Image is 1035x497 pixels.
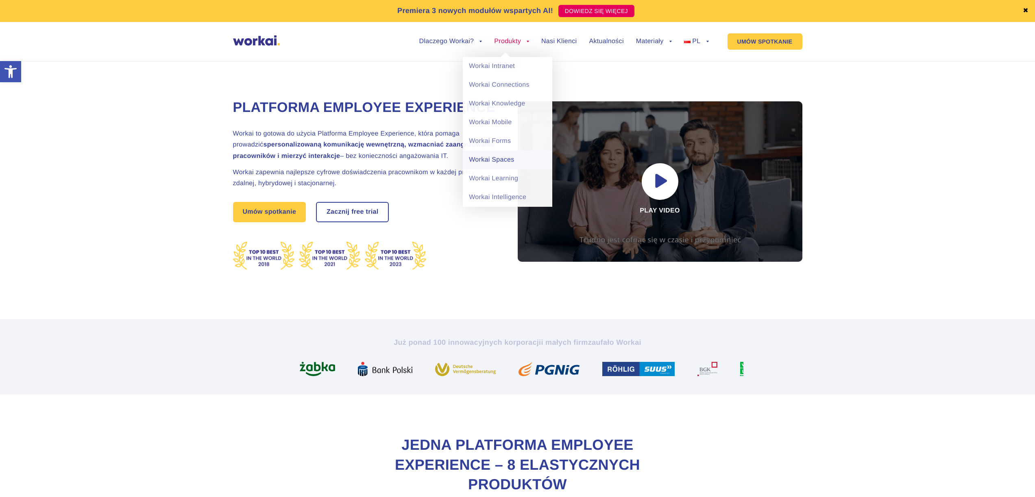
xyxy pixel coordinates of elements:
[463,57,552,76] a: Workai Intranet
[589,38,623,45] a: Aktualności
[728,33,802,50] a: UMÓW SPOTKANIE
[355,435,680,495] h2: Jedna Platforma Employee Experience – 8 elastycznych produktów
[463,169,552,188] a: Workai Learning
[494,38,529,45] a: Produkty
[463,188,552,207] a: Workai Intelligence
[558,5,634,17] a: DOWIEDZ SIĘ WIĘCEJ
[397,5,553,16] p: Premiera 3 nowych modułów wspartych AI!
[463,151,552,169] a: Workai Spaces
[541,338,588,346] i: i małych firm
[233,128,497,162] h2: Workai to gotowa do użycia Platforma Employee Experience, która pomaga prowadzić – bez koniecznoś...
[463,76,552,94] a: Workai Connections
[636,38,672,45] a: Materiały
[463,113,552,132] a: Workai Mobile
[233,99,497,117] h1: Platforma Employee Experience
[541,38,577,45] a: Nasi Klienci
[1023,8,1028,14] a: ✖
[518,101,802,262] div: Play video
[233,141,495,159] strong: spersonalizowaną komunikację wewnętrzną, wzmacniać zaangażowanie pracowników i mierzyć interakcje
[317,203,388,221] a: Zacznij free trial
[692,38,700,45] span: PL
[233,202,306,222] a: Umów spotkanie
[463,94,552,113] a: Workai Knowledge
[292,337,743,347] h2: Już ponad 100 innowacyjnych korporacji zaufało Workai
[419,38,482,45] a: Dlaczego Workai?
[463,132,552,151] a: Workai Forms
[233,167,497,189] h2: Workai zapewnia najlepsze cyfrowe doświadczenia pracownikom w każdej pracy – zdalnej, hybrydowej ...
